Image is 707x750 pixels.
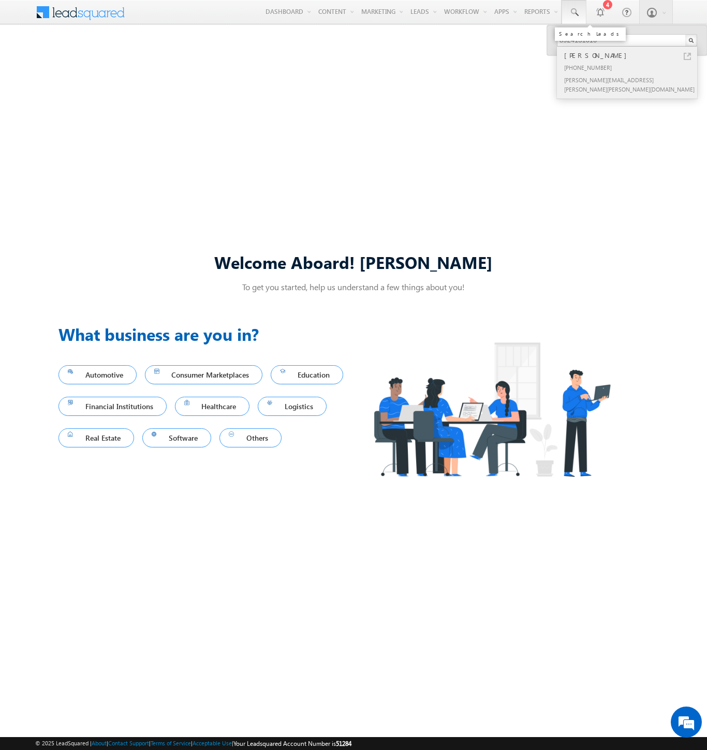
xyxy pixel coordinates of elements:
[353,322,630,497] img: Industry.png
[562,73,701,95] div: [PERSON_NAME][EMAIL_ADDRESS][PERSON_NAME][PERSON_NAME][DOMAIN_NAME]
[562,61,701,73] div: [PHONE_NUMBER]
[336,740,351,747] span: 51284
[58,281,649,292] p: To get you started, help us understand a few things about you!
[233,740,351,747] span: Your Leadsquared Account Number is
[154,368,254,382] span: Consumer Marketplaces
[280,368,334,382] span: Education
[68,368,127,382] span: Automotive
[92,740,107,746] a: About
[184,399,241,413] span: Healthcare
[151,740,191,746] a: Terms of Service
[193,740,232,746] a: Acceptable Use
[35,739,351,748] span: © 2025 LeadSquared | | | | |
[68,399,157,413] span: Financial Institutions
[108,740,149,746] a: Contact Support
[68,431,125,445] span: Real Estate
[152,431,202,445] span: Software
[229,431,272,445] span: Others
[559,31,622,37] div: Search Leads
[58,251,649,273] div: Welcome Aboard! [PERSON_NAME]
[562,50,701,61] div: [PERSON_NAME]
[267,399,317,413] span: Logistics
[58,322,353,347] h3: What business are you in?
